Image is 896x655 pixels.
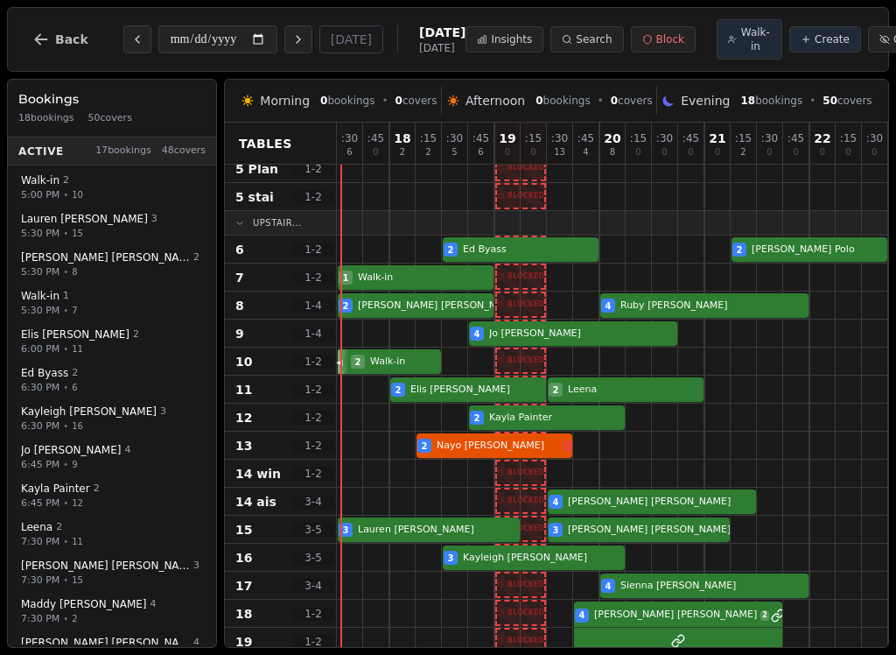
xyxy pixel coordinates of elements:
span: covers [611,94,653,108]
span: : 15 [840,133,857,144]
span: 4 [605,299,612,313]
span: 6:30 PM [21,419,59,433]
span: 6:30 PM [21,380,59,395]
span: 14 win [235,465,281,482]
span: Walk-in [370,355,441,370]
span: 5 [451,148,457,157]
span: covers [822,94,871,108]
span: Walk-in [21,173,59,187]
span: Ed Byass [463,243,598,257]
span: 15 [72,574,83,587]
span: • [63,227,68,240]
span: 4 [193,636,199,651]
span: 3 - 4 [292,579,334,593]
svg: Allergens: Gluten [562,440,572,451]
span: 12 [235,409,252,426]
span: 5:30 PM [21,226,59,241]
span: : 15 [420,133,437,144]
span: • [381,94,388,108]
span: 2 [395,384,402,397]
span: : 45 [682,133,699,144]
span: Leena [21,520,52,534]
span: : 45 [472,133,489,144]
span: Back [55,33,88,46]
span: Ed Byass [21,366,68,380]
span: 1 - 2 [292,383,334,397]
span: 1 - 2 [292,355,334,369]
span: 10 [235,353,252,370]
span: bookings [320,94,374,108]
span: • [598,94,604,108]
span: 17 bookings [95,144,151,158]
span: 3 [193,559,199,574]
span: 2 [760,610,769,621]
span: 2 [56,520,62,535]
span: 0 [820,148,825,157]
span: [DATE] [419,24,465,41]
span: : 15 [525,133,542,144]
span: 48 covers [162,144,206,158]
span: 16 [72,419,83,433]
span: • [63,535,68,548]
span: 0 [535,95,542,107]
span: 11 [235,381,252,398]
span: : 30 [551,133,568,144]
span: 6 [72,381,77,394]
span: 21 [709,132,725,144]
span: : 30 [656,133,673,144]
span: 1 - 2 [292,162,334,176]
span: 2 [422,440,428,453]
span: 10 [72,188,83,201]
span: • [63,612,68,625]
span: [PERSON_NAME] [PERSON_NAME] [358,299,521,313]
span: 1 - 2 [292,635,334,649]
span: 0 [611,95,618,107]
span: bookings [535,94,590,108]
span: [DATE] [419,41,465,55]
span: 19 [499,132,515,144]
span: 0 [530,148,535,157]
span: 1 - 4 [292,299,334,313]
button: Kayla Painter26:45 PM•12 [11,475,213,517]
span: 9 [72,458,77,471]
span: 2 [133,327,139,342]
button: [PERSON_NAME] [PERSON_NAME]25:30 PM•8 [11,244,213,285]
span: 2 [740,148,745,157]
span: 0 [715,148,720,157]
button: Kayleigh [PERSON_NAME]36:30 PM•16 [11,398,213,440]
span: Lauren [PERSON_NAME] [358,523,520,538]
span: Search [576,32,612,46]
span: 3 [160,405,166,419]
span: 1 - 2 [292,271,334,285]
span: 2 [355,356,361,369]
span: 12 [72,497,83,510]
span: 0 [395,95,402,107]
button: Next day [284,25,312,53]
span: Evening [681,92,730,109]
span: Active [18,144,64,158]
span: Jo [PERSON_NAME] [21,443,121,457]
button: Search [550,26,623,53]
span: 7:30 PM [21,534,59,549]
span: 2 [474,412,480,425]
span: : 30 [341,133,358,144]
span: Create [815,32,850,46]
span: 1 - 2 [292,439,334,453]
button: [DATE] [319,25,383,53]
span: 6:45 PM [21,496,59,511]
span: 7:30 PM [21,611,59,626]
span: 0 [871,148,877,157]
button: Insights [465,26,543,53]
span: 3 - 5 [292,523,334,537]
span: 15 [235,521,252,539]
span: Jo [PERSON_NAME] [489,327,677,342]
span: 18 [235,605,252,623]
span: Kayleigh [PERSON_NAME] [463,551,625,566]
span: 1 - 2 [292,607,334,621]
span: 7 [235,269,244,286]
span: 2 [737,243,743,257]
button: Back [18,18,102,60]
span: : 15 [630,133,647,144]
span: • [63,574,68,587]
span: 1 - 2 [292,243,334,257]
